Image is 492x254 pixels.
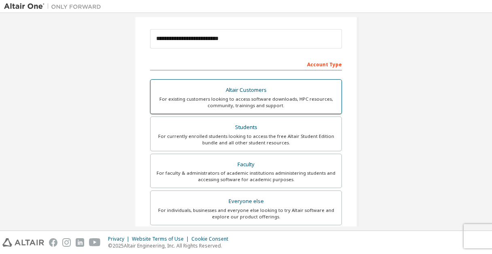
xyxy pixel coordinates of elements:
[76,238,84,247] img: linkedin.svg
[2,238,44,247] img: altair_logo.svg
[155,85,337,96] div: Altair Customers
[132,236,191,242] div: Website Terms of Use
[49,238,57,247] img: facebook.svg
[155,159,337,170] div: Faculty
[155,96,337,109] div: For existing customers looking to access software downloads, HPC resources, community, trainings ...
[89,238,101,247] img: youtube.svg
[155,170,337,183] div: For faculty & administrators of academic institutions administering students and accessing softwa...
[108,242,233,249] p: © 2025 Altair Engineering, Inc. All Rights Reserved.
[155,122,337,133] div: Students
[62,238,71,247] img: instagram.svg
[155,207,337,220] div: For individuals, businesses and everyone else looking to try Altair software and explore our prod...
[191,236,233,242] div: Cookie Consent
[155,133,337,146] div: For currently enrolled students looking to access the free Altair Student Edition bundle and all ...
[150,57,342,70] div: Account Type
[4,2,105,11] img: Altair One
[108,236,132,242] div: Privacy
[155,196,337,207] div: Everyone else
